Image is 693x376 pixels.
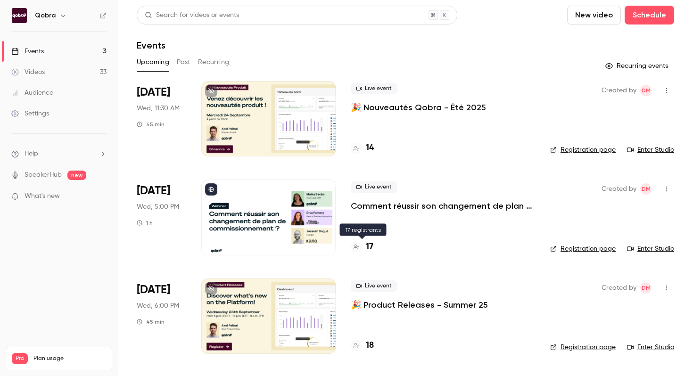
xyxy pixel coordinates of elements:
[25,149,38,159] span: Help
[137,85,170,100] span: [DATE]
[640,85,652,96] span: Dylan Manceau
[137,55,169,70] button: Upcoming
[137,121,165,128] div: 45 min
[25,191,60,201] span: What's new
[12,353,28,364] span: Pro
[351,280,397,292] span: Live event
[137,278,186,354] div: Sep 24 Wed, 6:00 PM (Europe/Paris)
[137,318,165,326] div: 45 min
[351,83,397,94] span: Live event
[602,183,636,195] span: Created by
[601,58,674,74] button: Recurring events
[351,299,488,311] a: 🎉 Product Releases - Summer 25
[642,282,651,294] span: DM
[627,244,674,253] a: Enter Studio
[627,145,674,155] a: Enter Studio
[137,40,165,51] h1: Events
[137,104,180,113] span: Wed, 11:30 AM
[627,343,674,352] a: Enter Studio
[351,102,486,113] a: 🎉 Nouveautés Qobra - Été 2025
[366,339,374,352] h4: 18
[177,55,190,70] button: Past
[11,67,45,77] div: Videos
[25,170,62,180] a: SpeakerHub
[550,145,616,155] a: Registration page
[137,180,186,255] div: Sep 24 Wed, 5:00 PM (Europe/Paris)
[550,343,616,352] a: Registration page
[366,241,373,253] h4: 17
[137,301,179,311] span: Wed, 6:00 PM
[640,282,652,294] span: Dylan Manceau
[640,183,652,195] span: Dylan Manceau
[351,142,374,155] a: 14
[35,11,56,20] h6: Qobra
[602,85,636,96] span: Created by
[642,85,651,96] span: DM
[550,244,616,253] a: Registration page
[137,183,170,198] span: [DATE]
[366,142,374,155] h4: 14
[567,6,621,25] button: New video
[351,241,373,253] a: 17
[625,6,674,25] button: Schedule
[137,81,186,156] div: Sep 24 Wed, 11:30 AM (Europe/Paris)
[145,10,239,20] div: Search for videos or events
[67,171,86,180] span: new
[11,149,107,159] li: help-dropdown-opener
[351,200,535,212] a: Comment réussir son changement de plan de commissionnement ?
[137,202,179,212] span: Wed, 5:00 PM
[11,109,49,118] div: Settings
[12,8,27,23] img: Qobra
[11,47,44,56] div: Events
[33,355,106,362] span: Plan usage
[137,282,170,297] span: [DATE]
[351,339,374,352] a: 18
[642,183,651,195] span: DM
[602,282,636,294] span: Created by
[351,181,397,193] span: Live event
[11,88,53,98] div: Audience
[137,219,153,227] div: 1 h
[198,55,230,70] button: Recurring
